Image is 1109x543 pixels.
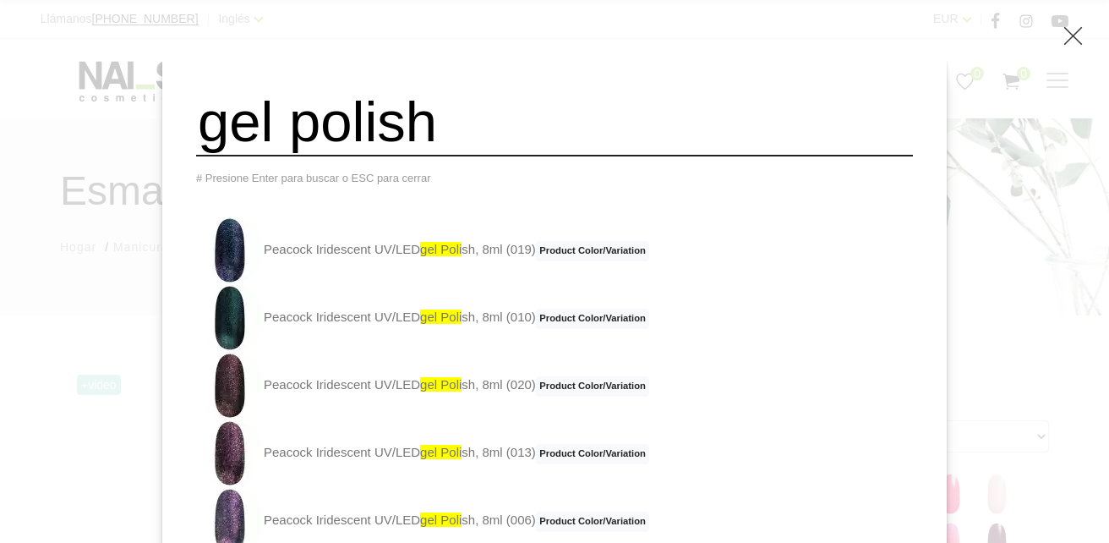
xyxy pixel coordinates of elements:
span: gel poli [420,377,462,392]
img: A dramatic finish with a chameleon effect. For an extra high shine, apply over a black base. Volu... [196,284,264,352]
span: Product Color/Variation [536,241,650,261]
img: A dramatic finish with a chameleon effect. For an extra high shine, apply over a black base. Volu... [196,352,264,420]
span: gel poli [420,445,462,459]
a: Peacock Iridescent UV/LEDgel polish, 8ml (013)Product Color/Variation [196,420,649,487]
span: Product Color/Variation [536,512,650,532]
span: gel poli [420,513,462,527]
span: # Presione Enter para buscar o ESC para cerrar [196,172,430,184]
a: Peacock Iridescent UV/LEDgel polish, 8ml (020)Product Color/Variation [196,352,649,420]
img: A dramatic finish with a chameleon effect. For an extra high shine, apply over a black base. Volu... [196,420,264,487]
span: gel poli [420,310,462,324]
span: Product Color/Variation [536,309,650,329]
a: Peacock Iridescent UV/LEDgel polish, 8ml (010)Product Color/Variation [196,284,649,352]
span: gel poli [420,242,462,256]
img: A dramatic finish with a chameleon effect. For an extra high shine, apply over a black base. Volu... [196,217,264,284]
span: Product Color/Variation [536,444,650,464]
span: Product Color/Variation [536,376,650,397]
a: Peacock Iridescent UV/LEDgel polish, 8ml (019)Product Color/Variation [196,217,649,284]
input: Buscar productos... [196,88,913,156]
